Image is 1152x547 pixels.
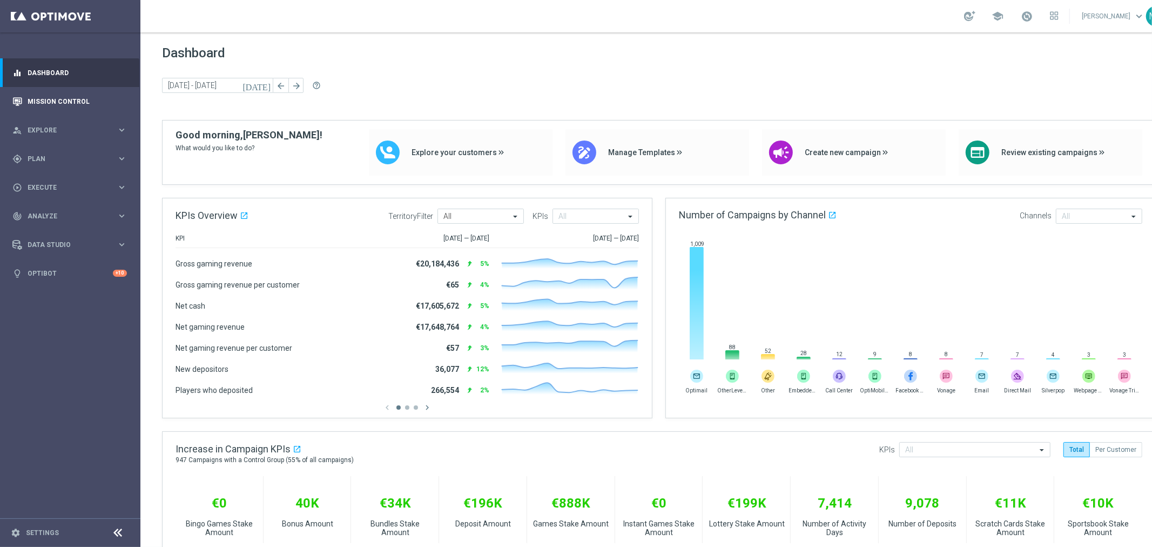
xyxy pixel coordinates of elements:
div: Data Studio [12,240,117,250]
span: Execute [28,184,117,191]
div: Optibot [12,259,127,288]
div: Explore [12,125,117,135]
button: equalizer Dashboard [12,69,127,77]
div: Mission Control [12,87,127,116]
i: keyboard_arrow_right [117,211,127,221]
a: Settings [26,530,59,536]
span: Data Studio [28,242,117,248]
i: keyboard_arrow_right [117,239,127,250]
div: Analyze [12,211,117,221]
button: play_circle_outline Execute keyboard_arrow_right [12,183,127,192]
i: keyboard_arrow_right [117,154,127,164]
i: lightbulb [12,269,22,278]
a: Mission Control [28,87,127,116]
button: lightbulb Optibot +10 [12,269,127,278]
i: settings [11,528,21,538]
span: Analyze [28,213,117,219]
button: Data Studio keyboard_arrow_right [12,241,127,249]
i: equalizer [12,68,22,78]
div: Plan [12,154,117,164]
button: track_changes Analyze keyboard_arrow_right [12,212,127,221]
span: Explore [28,127,117,134]
i: keyboard_arrow_right [117,182,127,192]
i: play_circle_outline [12,183,22,192]
div: +10 [113,270,127,277]
a: Dashboard [28,58,127,87]
button: person_search Explore keyboard_arrow_right [12,126,127,135]
div: Dashboard [12,58,127,87]
i: track_changes [12,211,22,221]
div: Execute [12,183,117,192]
span: keyboard_arrow_down [1133,10,1145,22]
span: school [992,10,1003,22]
button: Mission Control [12,97,127,106]
a: Optibot [28,259,113,288]
i: keyboard_arrow_right [117,125,127,135]
a: [PERSON_NAME]keyboard_arrow_down [1081,8,1146,24]
button: gps_fixed Plan keyboard_arrow_right [12,155,127,163]
i: person_search [12,125,22,135]
span: Plan [28,156,117,162]
i: gps_fixed [12,154,22,164]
